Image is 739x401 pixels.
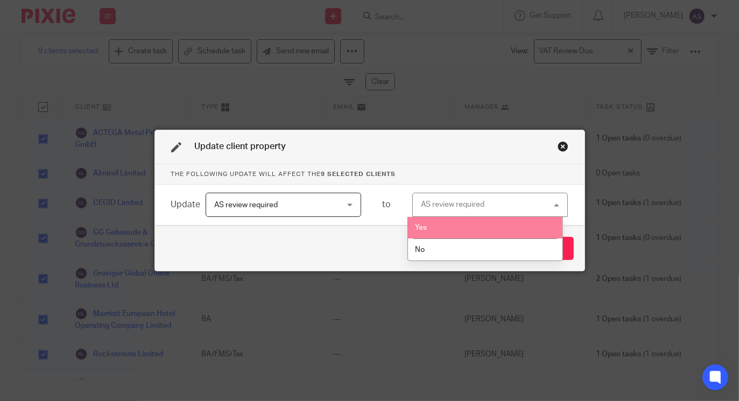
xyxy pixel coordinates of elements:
[421,201,484,208] div: AS review required
[415,224,427,231] span: Yes
[558,141,568,152] div: Close this dialog window
[378,199,396,211] div: to
[155,164,585,185] p: The following update will affect the
[171,199,189,211] div: Update
[415,246,425,254] span: No
[195,143,286,151] span: Update client property
[321,171,396,177] strong: 9 selected clients
[214,201,278,209] span: AS review required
